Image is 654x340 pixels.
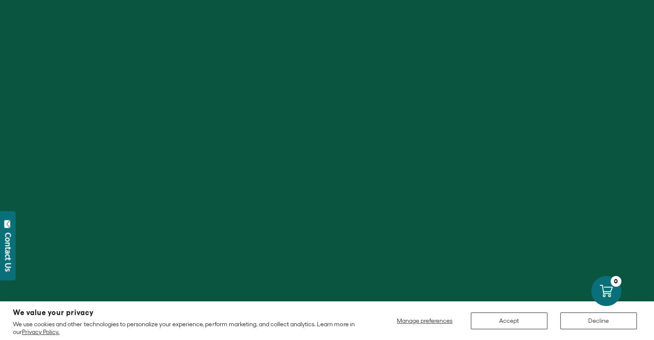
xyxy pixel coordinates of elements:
[13,309,360,316] h2: We value your privacy
[22,328,59,335] a: Privacy Policy.
[397,317,452,324] span: Manage preferences
[611,276,621,287] div: 0
[392,312,458,329] button: Manage preferences
[4,233,12,272] div: Contact Us
[471,312,547,329] button: Accept
[13,320,360,336] p: We use cookies and other technologies to personalize your experience, perform marketing, and coll...
[560,312,637,329] button: Decline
